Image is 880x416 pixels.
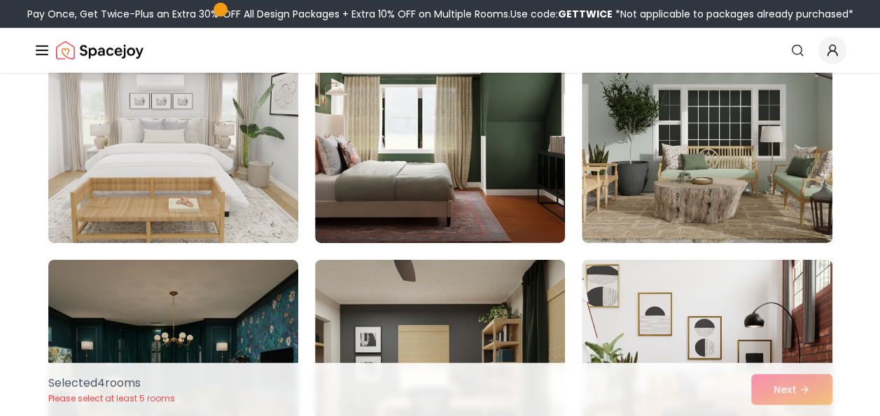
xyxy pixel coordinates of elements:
p: Selected 4 room s [48,375,175,391]
nav: Global [34,28,846,73]
span: Use code: [510,7,613,21]
b: GETTWICE [558,7,613,21]
img: Room room-26 [315,19,565,243]
img: Spacejoy Logo [56,36,144,64]
img: Room room-27 [582,19,832,243]
a: Spacejoy [56,36,144,64]
span: *Not applicable to packages already purchased* [613,7,853,21]
div: Pay Once, Get Twice-Plus an Extra 30% OFF All Design Packages + Extra 10% OFF on Multiple Rooms. [27,7,853,21]
p: Please select at least 5 rooms [48,393,175,404]
img: Room room-25 [42,13,305,249]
